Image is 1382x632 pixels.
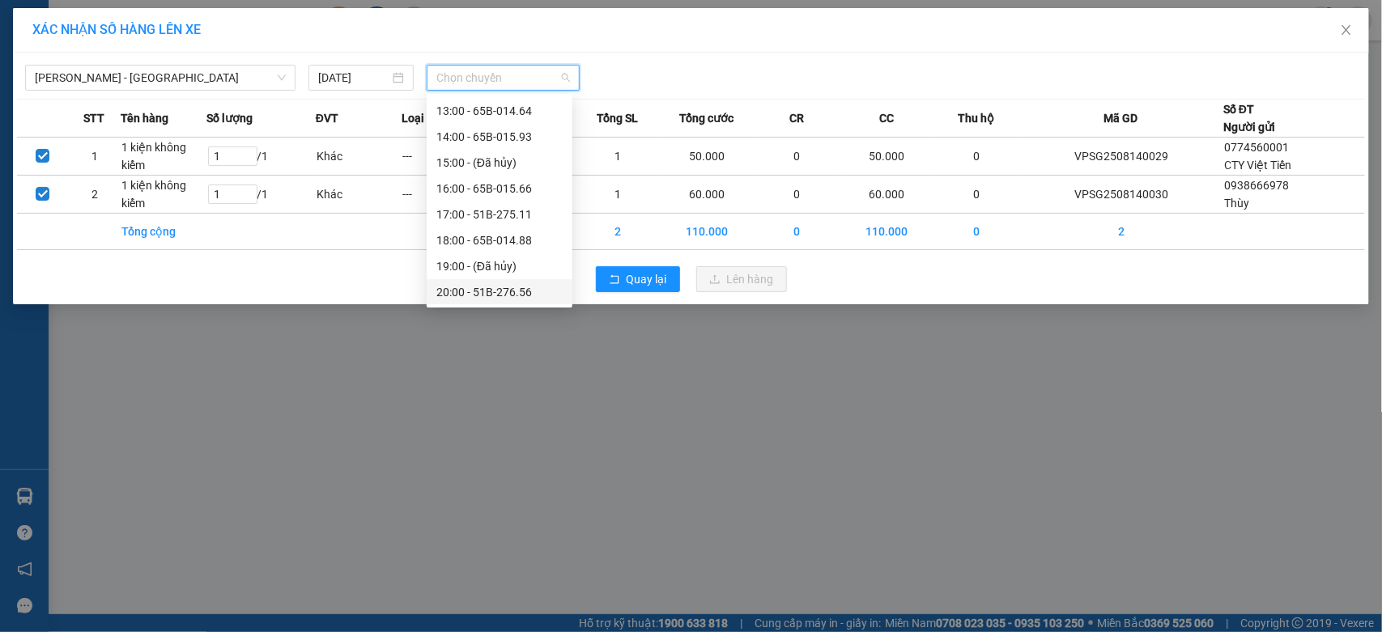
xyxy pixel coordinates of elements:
[121,138,207,176] td: 1 kiện không kiểm
[402,176,488,214] td: ---
[402,138,488,176] td: ---
[436,66,569,90] span: Chọn chuyến
[436,257,563,275] div: 19:00 - (Đã hủy)
[436,154,563,172] div: 15:00 - (Đã hủy)
[596,266,680,292] button: rollbackQuay lại
[69,176,121,214] td: 2
[575,214,661,250] td: 2
[316,176,402,214] td: Khác
[754,138,840,176] td: 0
[609,274,620,286] span: rollback
[1224,141,1289,154] span: 0774560001
[1224,179,1289,192] span: 0938666978
[207,176,316,214] td: / 1
[207,109,253,127] span: Số lượng
[436,102,563,120] div: 13:00 - 65B-014.64
[207,138,316,176] td: / 1
[597,109,638,127] span: Tổng SL
[1020,138,1224,176] td: VPSG2508140029
[436,231,563,249] div: 18:00 - 65B-014.88
[696,266,787,292] button: uploadLên hàng
[958,109,994,127] span: Thu hộ
[436,283,563,301] div: 20:00 - 51B-276.56
[575,176,661,214] td: 1
[121,214,207,250] td: Tổng cộng
[83,109,104,127] span: STT
[1020,214,1224,250] td: 2
[1340,23,1353,36] span: close
[661,214,754,250] td: 110.000
[1224,197,1249,210] span: Thùy
[840,138,933,176] td: 50.000
[121,176,207,214] td: 1 kiện không kiểm
[840,176,933,214] td: 60.000
[318,69,389,87] input: 14/08/2025
[1020,176,1224,214] td: VPSG2508140030
[69,138,121,176] td: 1
[35,66,286,90] span: Hồ Chí Minh - Cần Thơ
[316,109,338,127] span: ĐVT
[1224,159,1291,172] span: CTY Việt Tiến
[661,176,754,214] td: 60.000
[402,109,453,127] span: Loại hàng
[627,270,667,288] span: Quay lại
[436,128,563,146] div: 14:00 - 65B-015.93
[754,176,840,214] td: 0
[1104,109,1138,127] span: Mã GD
[121,109,168,127] span: Tên hàng
[754,214,840,250] td: 0
[316,138,402,176] td: Khác
[680,109,734,127] span: Tổng cước
[840,214,933,250] td: 110.000
[933,138,1020,176] td: 0
[933,176,1020,214] td: 0
[1324,8,1369,53] button: Close
[436,206,563,223] div: 17:00 - 51B-275.11
[1223,100,1275,136] div: Số ĐT Người gửi
[436,180,563,197] div: 16:00 - 65B-015.66
[879,109,894,127] span: CC
[933,214,1020,250] td: 0
[789,109,804,127] span: CR
[661,138,754,176] td: 50.000
[32,22,201,37] span: XÁC NHẬN SỐ HÀNG LÊN XE
[575,138,661,176] td: 1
